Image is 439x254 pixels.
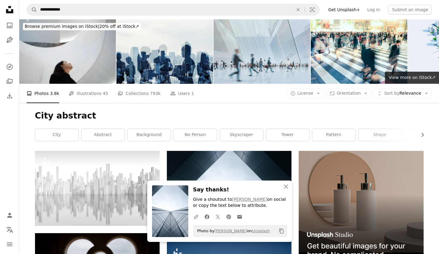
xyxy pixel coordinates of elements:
[202,210,212,223] a: Share on Facebook
[193,185,287,194] h3: Say thanks!
[337,91,361,96] span: Orientation
[118,84,161,103] a: Collections 793k
[4,224,16,236] button: Language
[234,210,245,223] a: Share over email
[385,72,439,84] a: View more on iStock↗
[312,129,355,141] a: pattern
[193,197,287,209] p: Give a shoutout to on social or copy the text below to attribute.
[215,229,247,233] a: [PERSON_NAME]
[19,19,116,84] img: A beautiful woman is walking and shopping on the spiral staircase
[35,129,78,141] a: city
[266,129,309,141] a: tower
[35,110,424,121] h1: City abstract
[25,24,139,29] span: 20% off at iStock ↗
[27,4,37,15] button: Search Unsplash
[116,19,213,84] img: Business network concept.
[103,90,108,97] span: 45
[389,75,435,80] span: View more on iStock ↗
[128,129,171,141] a: background
[167,151,291,234] img: worms eye view of building during daytime
[374,89,432,98] button: Sort byRelevance
[297,91,313,96] span: License
[358,129,402,141] a: shape
[81,129,125,141] a: abstract
[4,238,16,250] button: Menu
[291,4,305,15] button: Clear
[287,89,324,98] button: License
[174,129,217,141] a: no person
[326,89,371,98] button: Orientation
[4,34,16,46] a: Illustrations
[223,210,234,223] a: Share on Pinterest
[69,84,108,103] a: Illustrations 45
[232,197,267,202] a: [PERSON_NAME]
[27,4,320,16] form: Find visuals sitewide
[305,4,320,15] button: Visual search
[35,151,160,226] img: Abstract white city skyline on shiny gray ground isolated on white background. Digital model with...
[4,19,16,31] a: Photos
[150,90,161,97] span: 793k
[364,5,383,15] a: Log in
[252,229,270,233] a: Unsplash
[212,210,223,223] a: Share on Twitter
[4,61,16,73] a: Explore
[311,19,407,84] img: Urban Life
[191,90,194,97] span: 1
[388,5,432,15] button: Submit an image
[35,186,160,191] a: Abstract white city skyline on shiny gray ground isolated on white background. Digital model with...
[4,75,16,87] a: Collections
[417,129,424,141] button: scroll list to the right
[4,209,16,221] a: Log in / Sign up
[25,24,99,29] span: Browse premium images on iStock |
[170,84,194,103] a: Users 1
[325,5,364,15] a: Get Unsplash+
[194,226,270,236] span: Photo by on
[220,129,263,141] a: skyscraper
[384,90,421,96] span: Relevance
[276,226,287,236] button: Copy to clipboard
[384,91,399,96] span: Sort by
[19,19,145,34] a: Browse premium images on iStock|20% off at iStock↗
[4,90,16,102] a: Download History
[214,19,310,84] img: Business people walking in futuristic VR office building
